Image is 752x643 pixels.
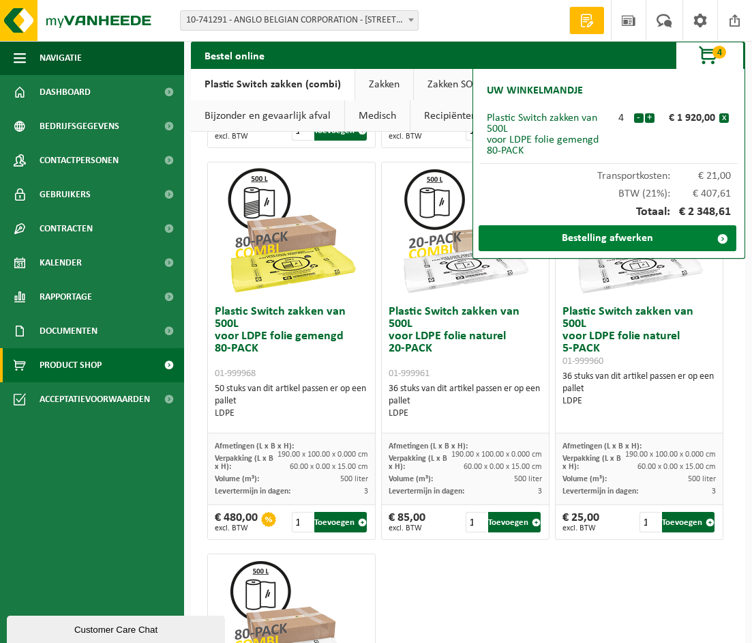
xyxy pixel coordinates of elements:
[480,164,738,182] div: Transportkosten:
[40,41,82,75] span: Navigatie
[634,113,644,123] button: -
[676,42,744,69] button: 4
[355,69,413,100] a: Zakken
[466,512,487,532] input: 1
[688,475,716,483] span: 500 liter
[40,212,93,246] span: Contracten
[389,442,468,451] span: Afmetingen (L x B x H):
[464,463,542,471] span: 60.00 x 0.00 x 15.00 cm
[451,451,542,459] span: 190.00 x 100.00 x 0.000 cm
[224,162,360,299] img: 01-999968
[712,487,716,496] span: 3
[215,442,294,451] span: Afmetingen (L x B x H):
[662,512,715,532] button: Toevoegen
[215,512,258,532] div: € 480,00
[215,408,368,420] div: LDPE
[215,524,258,532] span: excl. BTW
[40,382,150,416] span: Acceptatievoorwaarden
[625,451,716,459] span: 190.00 x 100.00 x 0.000 cm
[562,487,638,496] span: Levertermijn in dagen:
[658,113,719,124] div: € 1 920,00
[290,463,368,471] span: 60.00 x 0.00 x 15.00 cm
[414,69,499,100] a: Zakken SOLO
[487,113,609,156] div: Plastic Switch zakken van 500L voor LDPE folie gemengd 80-PACK
[389,475,433,483] span: Volume (m³):
[562,442,642,451] span: Afmetingen (L x B x H):
[40,348,102,382] span: Product Shop
[389,455,447,471] span: Verpakking (L x B x H):
[191,42,278,68] h2: Bestel online
[562,395,716,408] div: LDPE
[389,408,542,420] div: LDPE
[637,463,716,471] span: 60.00 x 0.00 x 15.00 cm
[488,512,541,532] button: Toevoegen
[670,206,732,218] span: € 2 348,61
[40,143,119,177] span: Contactpersonen
[345,100,410,132] a: Medisch
[181,11,418,30] span: 10-741291 - ANGLO BELGIAN CORPORATION - 9000 GENT, WIEDAUWKAAI 43
[479,225,736,251] a: Bestelling afwerken
[712,46,726,59] span: 4
[514,475,542,483] span: 500 liter
[40,280,92,314] span: Rapportage
[215,487,290,496] span: Levertermijn in dagen:
[215,132,252,141] span: excl. BTW
[670,171,732,182] span: € 21,00
[191,100,344,132] a: Bijzonder en gevaarlijk afval
[562,371,716,408] div: 36 stuks van dit artikel passen er op een pallet
[397,162,534,299] img: 01-999961
[389,524,425,532] span: excl. BTW
[389,369,430,379] span: 01-999961
[314,120,367,141] button: Toevoegen
[562,512,599,532] div: € 25,00
[480,182,738,199] div: BTW (21%):
[562,356,603,367] span: 01-999960
[480,76,590,106] h2: Uw winkelmandje
[277,451,368,459] span: 190.00 x 100.00 x 0.000 cm
[640,512,661,532] input: 1
[180,10,419,31] span: 10-741291 - ANGLO BELGIAN CORPORATION - 9000 GENT, WIEDAUWKAAI 43
[364,487,368,496] span: 3
[645,113,655,123] button: +
[314,512,367,532] button: Toevoegen
[562,524,599,532] span: excl. BTW
[389,383,542,420] div: 36 stuks van dit artikel passen er op een pallet
[40,177,91,212] span: Gebruikers
[40,109,119,143] span: Bedrijfsgegevens
[340,475,368,483] span: 500 liter
[40,75,91,109] span: Dashboard
[389,487,464,496] span: Levertermijn in dagen:
[480,199,738,225] div: Totaal:
[389,306,542,380] h3: Plastic Switch zakken van 500L voor LDPE folie naturel 20-PACK
[215,475,259,483] span: Volume (m³):
[389,132,432,141] span: excl. BTW
[562,455,621,471] span: Verpakking (L x B x H):
[40,246,82,280] span: Kalender
[609,113,633,124] div: 4
[215,306,368,380] h3: Plastic Switch zakken van 500L voor LDPE folie gemengd 80-PACK
[538,487,542,496] span: 3
[389,512,425,532] div: € 85,00
[215,455,273,471] span: Verpakking (L x B x H):
[7,613,228,643] iframe: chat widget
[410,100,490,132] a: Recipiënten
[670,188,732,199] span: € 407,61
[719,113,729,123] button: x
[292,512,314,532] input: 1
[215,369,256,379] span: 01-999968
[40,314,97,348] span: Documenten
[191,69,355,100] a: Plastic Switch zakken (combi)
[562,475,607,483] span: Volume (m³):
[215,383,368,420] div: 50 stuks van dit artikel passen er op een pallet
[562,306,716,367] h3: Plastic Switch zakken van 500L voor LDPE folie naturel 5-PACK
